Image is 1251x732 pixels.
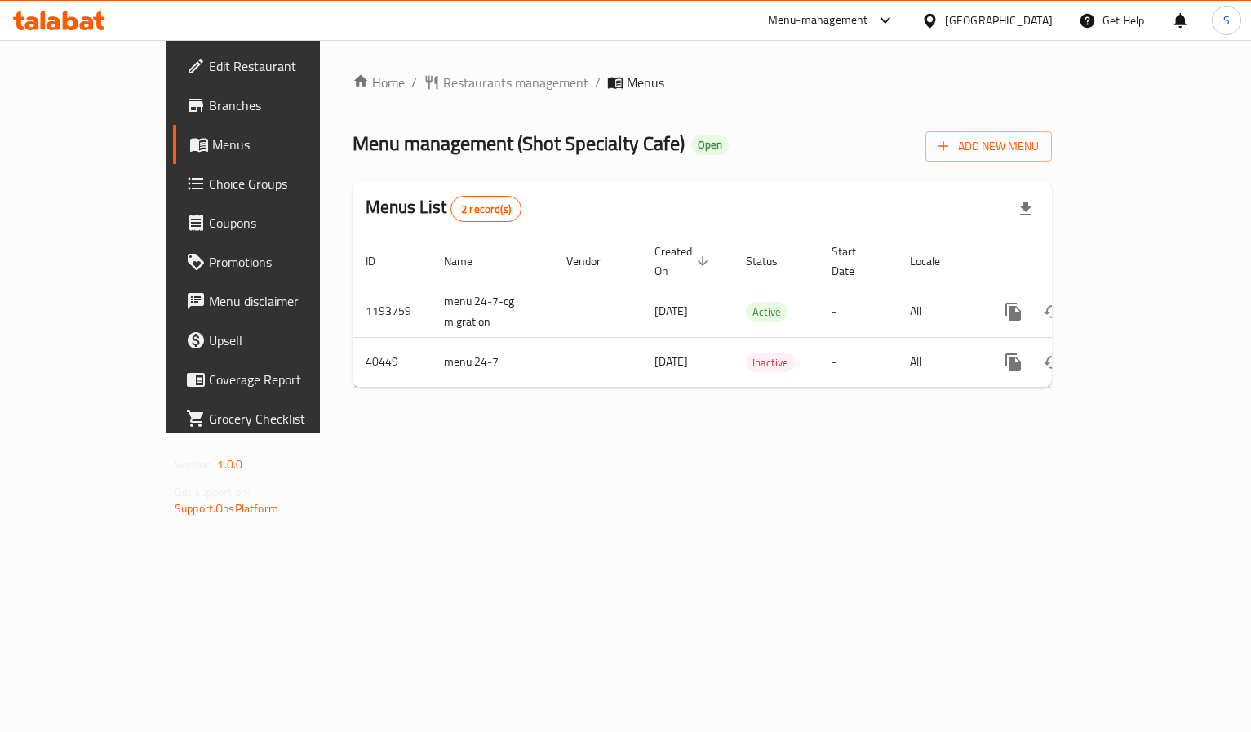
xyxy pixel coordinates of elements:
a: Edit Restaurant [173,47,375,86]
td: 1193759 [353,286,431,337]
span: Branches [209,95,362,115]
span: Created On [654,242,713,281]
a: Branches [173,86,375,125]
td: All [897,337,981,387]
span: 2 record(s) [451,202,521,217]
nav: breadcrumb [353,73,1052,92]
td: 40449 [353,337,431,387]
table: enhanced table [353,237,1164,388]
button: Change Status [1033,292,1072,331]
span: Upsell [209,331,362,350]
span: Status [746,251,799,271]
span: Menus [212,135,362,154]
span: Coverage Report [209,370,362,389]
span: Edit Restaurant [209,56,362,76]
span: Get support on: [175,481,250,503]
span: Menu management ( Shot Specialty Cafe ) [353,125,685,162]
span: ID [366,251,397,271]
span: Menus [627,73,664,92]
a: Promotions [173,242,375,282]
span: Promotions [209,252,362,272]
a: Choice Groups [173,164,375,203]
span: Add New Menu [938,136,1039,157]
td: menu 24-7-cg migration [431,286,553,337]
div: Export file [1006,189,1045,228]
span: Open [691,138,729,152]
span: Active [746,303,787,322]
a: Menu disclaimer [173,282,375,321]
div: [GEOGRAPHIC_DATA] [945,11,1053,29]
span: S [1223,11,1230,29]
a: Coupons [173,203,375,242]
button: more [994,343,1033,382]
a: Grocery Checklist [173,399,375,438]
span: Start Date [832,242,877,281]
span: 1.0.0 [217,454,242,475]
span: Name [444,251,494,271]
button: Add New Menu [925,131,1052,162]
span: Choice Groups [209,174,362,193]
span: Grocery Checklist [209,409,362,428]
div: Open [691,135,729,155]
a: Restaurants management [424,73,588,92]
li: / [411,73,417,92]
span: [DATE] [654,351,688,372]
td: - [818,337,897,387]
td: All [897,286,981,337]
span: [DATE] [654,300,688,322]
td: - [818,286,897,337]
button: Change Status [1033,343,1072,382]
a: Support.OpsPlatform [175,498,278,519]
th: Actions [981,237,1164,286]
a: Upsell [173,321,375,360]
span: Vendor [566,251,622,271]
span: Restaurants management [443,73,588,92]
a: Coverage Report [173,360,375,399]
span: Inactive [746,353,795,372]
a: Menus [173,125,375,164]
div: Total records count [450,196,521,222]
span: Menu disclaimer [209,291,362,311]
div: Menu-management [768,11,868,30]
a: Home [353,73,405,92]
span: Version: [175,454,215,475]
li: / [595,73,601,92]
span: Locale [910,251,961,271]
span: Coupons [209,213,362,233]
button: more [994,292,1033,331]
td: menu 24-7 [431,337,553,387]
h2: Menus List [366,195,521,222]
div: Active [746,302,787,322]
